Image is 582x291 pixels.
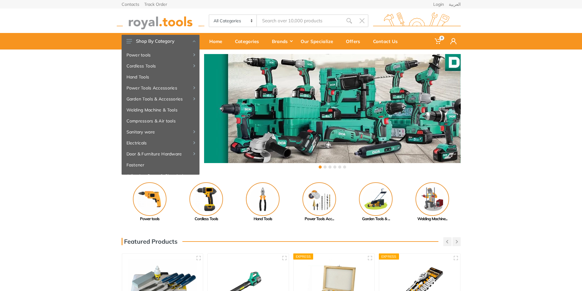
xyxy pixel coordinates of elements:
img: royal.tools Logo [117,13,204,29]
div: Power Tools Acc... [291,216,348,222]
a: Power tools [122,49,199,60]
img: royal.tools Logo [373,13,461,29]
select: Category [209,15,257,27]
div: Power tools [122,216,178,222]
img: Royal - Garden Tools & Accessories [359,182,393,216]
a: العربية [449,2,461,6]
a: Contacts [122,2,139,6]
a: Garden Tools & ... [348,182,404,222]
div: Express [293,253,313,260]
a: Garden Tools & Accessories [122,93,199,104]
a: Track Order [144,2,167,6]
a: Categories [231,33,268,49]
span: 0 [439,36,444,40]
h3: Featured Products [122,238,178,245]
a: Power Tools Accessories [122,82,199,93]
a: Hand Tools [122,71,199,82]
img: Royal - Welding Machine & Tools [415,182,449,216]
a: Offers [342,33,369,49]
a: Login [433,2,444,6]
a: Power tools [122,182,178,222]
a: Our Specialize [296,33,342,49]
a: Sanitary ware [122,126,199,137]
a: 0 [430,33,446,49]
a: Home [205,33,231,49]
button: Shop By Category [122,35,199,48]
div: Our Specialize [296,35,342,48]
div: Categories [231,35,268,48]
input: Site search [257,14,342,27]
div: Express [379,253,399,260]
div: Garden Tools & ... [348,216,404,222]
a: Cordless Tools [178,182,235,222]
div: Welding Machine... [404,216,461,222]
img: Royal - Power Tools Accessories [302,182,336,216]
div: Home [205,35,231,48]
img: Royal - Power tools [133,182,167,216]
a: Door & Furniture Hardware [122,148,199,159]
div: Contact Us [369,35,406,48]
a: Welding Machine... [404,182,461,222]
div: Offers [342,35,369,48]
a: Fastener [122,159,199,170]
div: Brands [268,35,296,48]
div: Hand Tools [235,216,291,222]
img: Royal - Cordless Tools [189,182,223,216]
a: Cordless Tools [122,60,199,71]
div: Cordless Tools [178,216,235,222]
a: Contact Us [369,33,406,49]
a: Electricals [122,137,199,148]
a: Adhesive, Spray & Chemical [122,170,199,181]
a: Hand Tools [235,182,291,222]
a: Welding Machine & Tools [122,104,199,115]
img: Royal - Hand Tools [246,182,280,216]
a: Power Tools Acc... [291,182,348,222]
a: Compressors & Air tools [122,115,199,126]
